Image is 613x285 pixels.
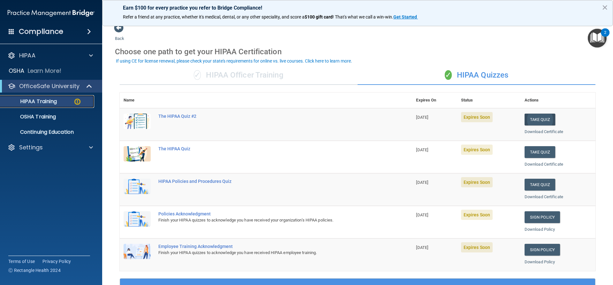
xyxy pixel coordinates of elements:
span: [DATE] [416,115,428,120]
button: Take Quiz [525,179,555,191]
p: Learn More! [28,67,62,75]
span: Expires Soon [461,112,493,122]
span: Expires Soon [461,145,493,155]
a: Terms of Use [8,258,35,265]
a: Download Certificate [525,194,563,199]
p: HIPAA [19,52,35,59]
span: [DATE] [416,147,428,152]
button: Close [602,2,608,12]
span: [DATE] [416,180,428,185]
p: Continuing Education [4,129,91,135]
p: HIPAA Training [4,98,57,105]
div: If using CE for license renewal, please check your state's requirements for online vs. live cours... [116,59,352,63]
th: Actions [521,93,595,108]
button: Take Quiz [525,146,555,158]
span: ✓ [445,70,452,80]
div: HIPAA Quizzes [358,66,595,85]
a: Settings [8,144,93,151]
div: HIPAA Policies and Procedures Quiz [158,179,380,184]
h4: Compliance [19,27,63,36]
div: Finish your HIPAA quizzes to acknowledge you have received your organization’s HIPAA policies. [158,216,380,224]
a: Sign Policy [525,211,560,223]
div: Employee Training Acknowledgment [158,244,380,249]
div: Finish your HIPAA quizzes to acknowledge you have received HIPAA employee training. [158,249,380,257]
a: OfficeSafe University [8,82,93,90]
div: The HIPAA Quiz [158,146,380,151]
span: Expires Soon [461,177,493,187]
th: Name [120,93,155,108]
button: Take Quiz [525,114,555,125]
a: Download Certificate [525,162,563,167]
strong: $100 gift card [305,14,333,19]
a: Download Certificate [525,129,563,134]
span: Ⓒ Rectangle Health 2024 [8,267,61,274]
button: If using CE for license renewal, please check your state's requirements for online vs. live cours... [115,58,353,64]
div: 2 [604,33,606,41]
span: [DATE] [416,213,428,217]
span: ! That's what we call a win-win. [333,14,393,19]
th: Status [457,93,521,108]
div: Choose one path to get your HIPAA Certification [115,42,600,61]
p: Earn $100 for every practice you refer to Bridge Compliance! [123,5,592,11]
a: Get Started [393,14,418,19]
div: Policies Acknowledgment [158,211,380,216]
p: OfficeSafe University [19,82,79,90]
p: Settings [19,144,43,151]
strong: Get Started [393,14,417,19]
a: Privacy Policy [42,258,71,265]
span: Expires Soon [461,242,493,252]
span: ✓ [194,70,201,80]
a: HIPAA [8,52,93,59]
div: The HIPAA Quiz #2 [158,114,380,119]
p: OSHA Training [4,114,56,120]
span: [DATE] [416,245,428,250]
a: Back [115,28,124,41]
button: Open Resource Center, 2 new notifications [588,29,607,48]
a: Download Policy [525,259,555,264]
a: Download Policy [525,227,555,232]
span: Refer a friend at any practice, whether it's medical, dental, or any other speciality, and score a [123,14,305,19]
span: Expires Soon [461,210,493,220]
img: warning-circle.0cc9ac19.png [73,98,81,106]
img: PMB logo [8,7,95,19]
a: Sign Policy [525,244,560,256]
div: HIPAA Officer Training [120,66,358,85]
th: Expires On [412,93,457,108]
p: OSHA [9,67,25,75]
